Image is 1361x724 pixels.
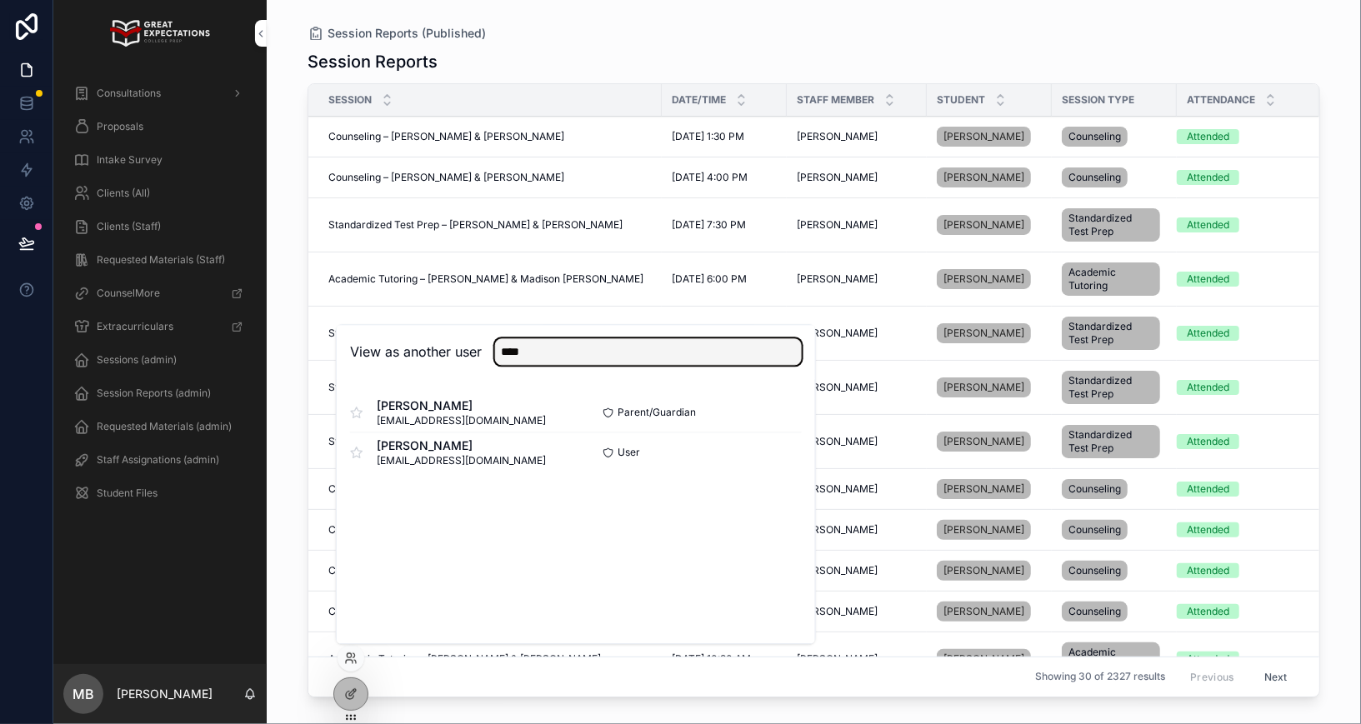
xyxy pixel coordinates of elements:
a: Counseling [1062,164,1167,191]
a: [PERSON_NAME] [937,164,1042,191]
a: [PERSON_NAME] [937,561,1031,581]
a: Counseling [1062,123,1167,150]
a: [PERSON_NAME] [937,517,1042,543]
p: [PERSON_NAME] [117,686,213,702]
span: [PERSON_NAME] [943,564,1024,577]
a: [PERSON_NAME] [937,212,1042,238]
span: [DATE] 4:00 PM [672,171,748,184]
a: Counseling [1062,598,1167,625]
span: [PERSON_NAME] [943,130,1024,143]
a: [PERSON_NAME] [797,564,917,577]
a: [PERSON_NAME] [937,649,1031,669]
span: [PERSON_NAME] [943,171,1024,184]
a: [PERSON_NAME] [937,266,1042,292]
span: [PERSON_NAME] [797,435,878,448]
span: Showing 30 of 2327 results [1035,671,1165,684]
a: Clients (All) [63,178,257,208]
a: [PERSON_NAME] [937,215,1031,235]
a: Attended [1177,434,1299,449]
a: Requested Materials (admin) [63,412,257,442]
div: Attended [1187,217,1229,232]
span: [PERSON_NAME] [943,523,1024,537]
span: [PERSON_NAME] [943,482,1024,496]
span: [PERSON_NAME] [797,605,878,618]
span: [PERSON_NAME] [377,437,546,454]
span: [PERSON_NAME] [797,381,878,394]
a: Attended [1177,522,1299,537]
span: Date/Time [672,93,726,107]
span: Standardized Test Prep – [PERSON_NAME] & [PERSON_NAME] [328,327,623,340]
a: Attended [1177,380,1299,395]
a: Counseling [1062,517,1167,543]
span: Counseling – [PERSON_NAME] & [PERSON_NAME] [328,482,564,496]
a: [PERSON_NAME] [937,598,1042,625]
a: [DATE] 10:30 AM [672,652,777,666]
a: [PERSON_NAME] [937,269,1031,289]
span: Counseling [1068,130,1121,143]
span: [DATE] 7:30 PM [672,218,746,232]
div: Attended [1187,170,1229,185]
span: Counseling [1068,523,1121,537]
a: [PERSON_NAME] [797,171,917,184]
span: Counseling – [PERSON_NAME] & [PERSON_NAME] [328,171,564,184]
a: Standardized Test Prep [1062,205,1167,245]
span: [PERSON_NAME] [797,523,878,537]
span: Staff Member [797,93,874,107]
a: [PERSON_NAME] [937,320,1042,347]
span: [DATE] 6:00 PM [672,272,747,286]
a: [PERSON_NAME] [797,130,917,143]
a: Counseling [1062,557,1167,584]
span: Academic Tutoring [1068,646,1153,672]
div: Attended [1187,522,1229,537]
span: [PERSON_NAME] [797,564,878,577]
a: [PERSON_NAME] [937,123,1042,150]
a: Session Reports (admin) [63,378,257,408]
span: Standardized Test Prep [1068,428,1153,455]
div: Attended [1187,434,1229,449]
span: Academic Tutoring – [PERSON_NAME] & Madison [PERSON_NAME] [328,272,643,286]
div: Attended [1187,129,1229,144]
a: Counseling – [PERSON_NAME] & [PERSON_NAME] [328,605,652,618]
a: Session Reports (Published) [308,25,486,42]
span: User [618,446,640,459]
a: Attended [1177,326,1299,341]
div: Attended [1187,326,1229,341]
a: Counseling – [PERSON_NAME] & [PERSON_NAME] [328,171,652,184]
span: Counseling – [PERSON_NAME] & [PERSON_NAME] [328,523,564,537]
span: [EMAIL_ADDRESS][DOMAIN_NAME] [377,414,546,427]
div: Attended [1187,563,1229,578]
a: [PERSON_NAME] [937,602,1031,622]
span: Academic Tutoring [1068,266,1153,292]
span: Clients (Staff) [97,220,161,233]
span: Session [328,93,372,107]
a: Student Files [63,478,257,508]
span: [PERSON_NAME] [943,605,1024,618]
a: Counseling – [PERSON_NAME] & [PERSON_NAME] [328,564,652,577]
span: [PERSON_NAME] [943,652,1024,666]
span: Counseling [1068,171,1121,184]
span: [PERSON_NAME] [797,171,878,184]
div: Attended [1187,272,1229,287]
span: Standardized Test Prep – [PERSON_NAME] & [PERSON_NAME] [328,218,623,232]
span: [DATE] 1:30 PM [672,130,744,143]
a: [PERSON_NAME] [797,482,917,496]
a: Attended [1177,652,1299,667]
a: [PERSON_NAME] [937,432,1031,452]
a: [PERSON_NAME] [797,327,917,340]
a: [PERSON_NAME] [797,218,917,232]
span: Proposals [97,120,143,133]
span: Parent/Guardian [618,406,696,419]
a: Standardized Test Prep [1062,422,1167,462]
a: Staff Assignations (admin) [63,445,257,475]
a: [DATE] 6:00 PM [672,272,777,286]
img: App logo [110,20,209,47]
div: Attended [1187,380,1229,395]
a: Attended [1177,217,1299,232]
a: Extracurriculars [63,312,257,342]
span: Student Files [97,487,158,500]
span: Session Reports (admin) [97,387,211,400]
span: [PERSON_NAME] [943,218,1024,232]
span: Counseling – [PERSON_NAME] & [PERSON_NAME] [328,605,564,618]
span: [PERSON_NAME] [797,218,878,232]
a: Counseling [1062,476,1167,502]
